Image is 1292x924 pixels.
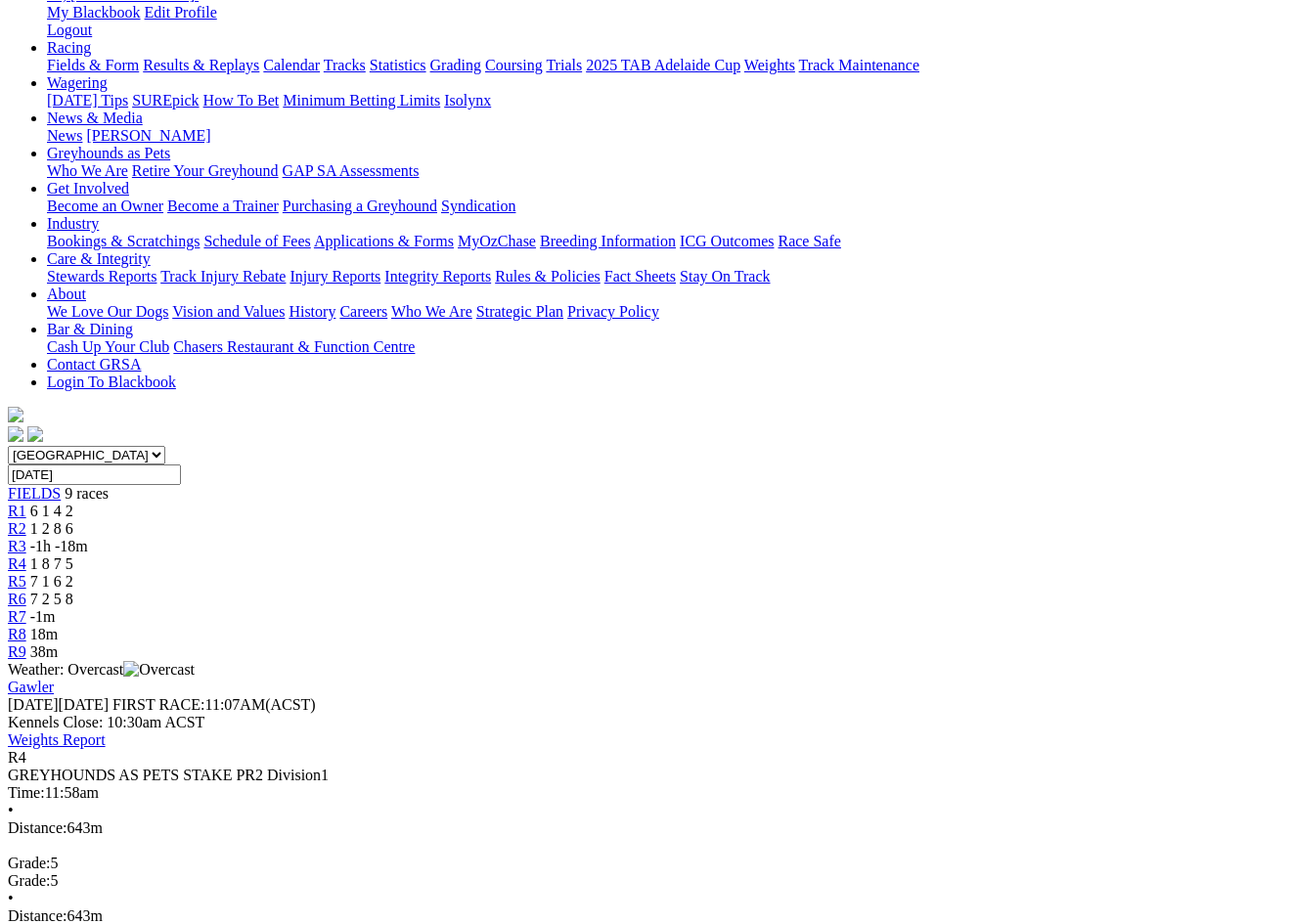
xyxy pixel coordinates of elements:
[8,608,26,625] a: R7
[540,233,676,249] a: Breeding Information
[143,57,259,73] a: Results & Replays
[8,520,26,537] span: R2
[47,338,1284,356] div: Bar & Dining
[744,57,795,73] a: Weights
[8,407,23,422] img: logo-grsa-white.png
[30,555,73,572] span: 1 8 7 5
[567,303,659,320] a: Privacy Policy
[30,626,58,642] span: 18m
[47,180,129,197] a: Get Involved
[283,162,420,179] a: GAP SA Assessments
[47,303,1284,321] div: About
[47,233,200,249] a: Bookings & Scratchings
[8,503,26,519] span: R1
[8,872,51,889] span: Grade:
[8,819,1284,837] div: 643m
[172,303,285,320] a: Vision and Values
[8,907,67,924] span: Distance:
[8,696,59,713] span: [DATE]
[86,127,210,144] a: [PERSON_NAME]
[47,92,128,109] a: [DATE] Tips
[65,485,109,502] span: 9 races
[47,110,143,126] a: News & Media
[203,92,280,109] a: How To Bet
[47,57,1284,74] div: Racing
[132,92,199,109] a: SUREpick
[8,767,1284,784] div: GREYHOUNDS AS PETS STAKE PR2 Division1
[47,198,163,214] a: Become an Owner
[47,250,151,267] a: Care & Integrity
[586,57,740,73] a: 2025 TAB Adelaide Cup
[30,538,88,554] span: -1h -18m
[47,321,133,337] a: Bar & Dining
[47,303,168,320] a: We Love Our Dogs
[8,426,23,442] img: facebook.svg
[8,555,26,572] a: R4
[167,198,279,214] a: Become a Trainer
[680,233,774,249] a: ICG Outcomes
[47,39,91,56] a: Racing
[8,485,61,502] a: FIELDS
[8,872,1284,890] div: 5
[680,268,770,285] a: Stay On Track
[391,303,472,320] a: Who We Are
[30,573,73,590] span: 7 1 6 2
[604,268,676,285] a: Fact Sheets
[8,802,14,818] span: •
[289,303,335,320] a: History
[8,855,51,871] span: Grade:
[47,74,108,91] a: Wagering
[203,233,310,249] a: Schedule of Fees
[8,696,109,713] span: [DATE]
[799,57,919,73] a: Track Maintenance
[8,573,26,590] a: R5
[495,268,601,285] a: Rules & Policies
[8,784,1284,802] div: 11:58am
[8,626,26,642] a: R8
[476,303,563,320] a: Strategic Plan
[444,92,491,109] a: Isolynx
[47,356,141,373] a: Contact GRSA
[47,338,169,355] a: Cash Up Your Club
[47,127,82,144] a: News
[47,233,1284,250] div: Industry
[8,749,26,766] span: R4
[160,268,286,285] a: Track Injury Rebate
[290,268,380,285] a: Injury Reports
[8,890,14,906] span: •
[47,127,1284,145] div: News & Media
[47,4,1284,39] div: Hi, [PERSON_NAME]
[314,233,454,249] a: Applications & Forms
[263,57,320,73] a: Calendar
[8,661,195,678] span: Weather: Overcast
[47,92,1284,110] div: Wagering
[8,819,67,836] span: Distance:
[47,162,128,179] a: Who We Are
[123,661,195,679] img: Overcast
[485,57,543,73] a: Coursing
[47,286,86,302] a: About
[47,215,99,232] a: Industry
[8,855,1284,872] div: 5
[458,233,536,249] a: MyOzChase
[47,374,176,390] a: Login To Blackbook
[8,591,26,607] a: R6
[173,338,415,355] a: Chasers Restaurant & Function Centre
[30,503,73,519] span: 6 1 4 2
[112,696,204,713] span: FIRST RACE:
[30,608,56,625] span: -1m
[8,731,106,748] a: Weights Report
[8,643,26,660] a: R9
[47,162,1284,180] div: Greyhounds as Pets
[8,714,1284,731] div: Kennels Close: 10:30am ACST
[339,303,387,320] a: Careers
[47,145,170,161] a: Greyhounds as Pets
[27,426,43,442] img: twitter.svg
[8,784,45,801] span: Time:
[47,57,139,73] a: Fields & Form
